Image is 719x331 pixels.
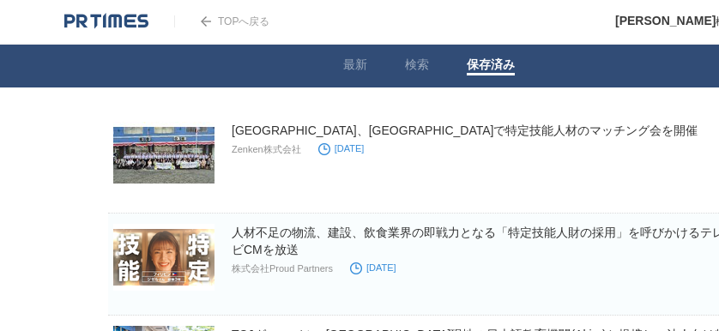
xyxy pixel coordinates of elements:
[174,15,269,27] a: TOPへ戻る
[232,262,333,275] p: 株式会社Proud Partners
[113,122,214,189] img: Zenken、インドネシアで特定技能人材のマッチング会を開催
[405,57,429,75] a: 検索
[615,14,716,27] span: [PERSON_NAME]
[232,143,301,156] p: Zenken株式会社
[343,57,367,75] a: 最新
[201,16,211,27] img: arrow.png
[113,224,214,291] img: 人材不足の物流、建設、飲食業界の即戦力となる「特定技能人財の採用」を呼びかけるテレビCMを放送
[64,13,148,30] img: logo.png
[467,57,515,75] a: 保存済み
[350,262,396,273] time: [DATE]
[318,143,365,153] time: [DATE]
[232,123,698,137] a: [GEOGRAPHIC_DATA]、[GEOGRAPHIC_DATA]で特定技能人材のマッチング会を開催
